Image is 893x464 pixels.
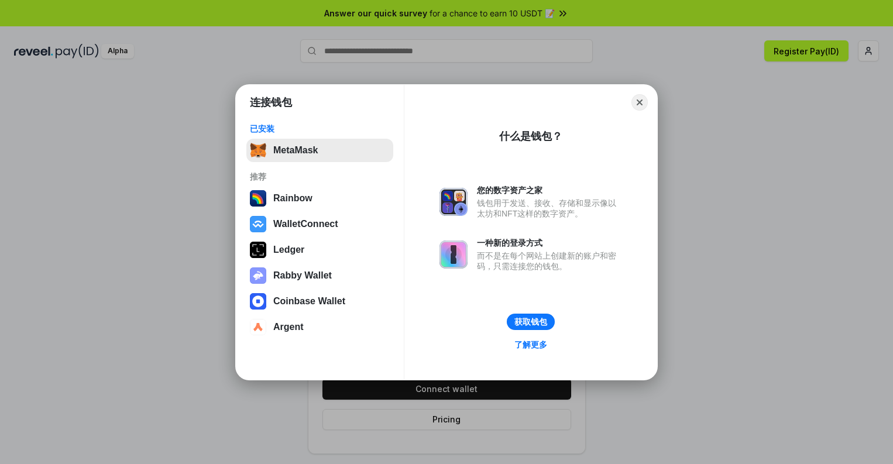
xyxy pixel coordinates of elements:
a: 了解更多 [507,337,554,352]
button: WalletConnect [246,212,393,236]
img: svg+xml,%3Csvg%20xmlns%3D%22http%3A%2F%2Fwww.w3.org%2F2000%2Fsvg%22%20fill%3D%22none%22%20viewBox... [439,240,468,269]
img: svg+xml,%3Csvg%20width%3D%2228%22%20height%3D%2228%22%20viewBox%3D%220%200%2028%2028%22%20fill%3D... [250,293,266,310]
div: Rainbow [273,193,312,204]
div: MetaMask [273,145,318,156]
div: Coinbase Wallet [273,296,345,307]
div: Rabby Wallet [273,270,332,281]
button: Argent [246,315,393,339]
div: 您的数字资产之家 [477,185,622,195]
img: svg+xml,%3Csvg%20width%3D%2228%22%20height%3D%2228%22%20viewBox%3D%220%200%2028%2028%22%20fill%3D... [250,319,266,335]
button: Coinbase Wallet [246,290,393,313]
div: 钱包用于发送、接收、存储和显示像以太坊和NFT这样的数字资产。 [477,198,622,219]
h1: 连接钱包 [250,95,292,109]
button: Rabby Wallet [246,264,393,287]
img: svg+xml,%3Csvg%20width%3D%2228%22%20height%3D%2228%22%20viewBox%3D%220%200%2028%2028%22%20fill%3D... [250,216,266,232]
div: 推荐 [250,171,390,182]
img: svg+xml,%3Csvg%20xmlns%3D%22http%3A%2F%2Fwww.w3.org%2F2000%2Fsvg%22%20width%3D%2228%22%20height%3... [250,242,266,258]
img: svg+xml,%3Csvg%20xmlns%3D%22http%3A%2F%2Fwww.w3.org%2F2000%2Fsvg%22%20fill%3D%22none%22%20viewBox... [439,188,468,216]
button: Rainbow [246,187,393,210]
button: 获取钱包 [507,314,555,330]
img: svg+xml,%3Csvg%20fill%3D%22none%22%20height%3D%2233%22%20viewBox%3D%220%200%2035%2033%22%20width%... [250,142,266,159]
div: Ledger [273,245,304,255]
div: 一种新的登录方式 [477,238,622,248]
div: WalletConnect [273,219,338,229]
button: Close [631,94,648,111]
div: 而不是在每个网站上创建新的账户和密码，只需连接您的钱包。 [477,250,622,271]
div: Argent [273,322,304,332]
div: 已安装 [250,123,390,134]
button: Ledger [246,238,393,262]
img: svg+xml,%3Csvg%20xmlns%3D%22http%3A%2F%2Fwww.w3.org%2F2000%2Fsvg%22%20fill%3D%22none%22%20viewBox... [250,267,266,284]
div: 获取钱包 [514,317,547,327]
button: MetaMask [246,139,393,162]
div: 了解更多 [514,339,547,350]
div: 什么是钱包？ [499,129,562,143]
img: svg+xml,%3Csvg%20width%3D%22120%22%20height%3D%22120%22%20viewBox%3D%220%200%20120%20120%22%20fil... [250,190,266,207]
